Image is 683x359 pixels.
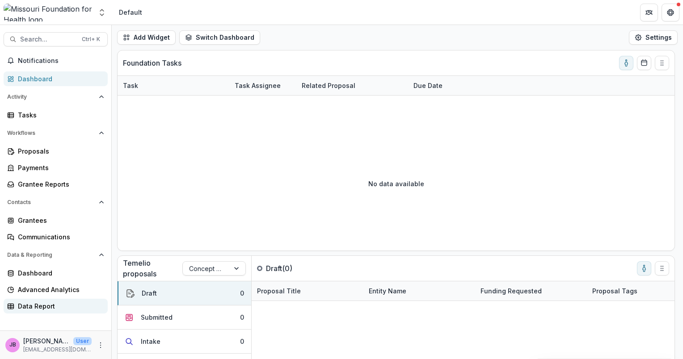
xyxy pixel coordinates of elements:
button: Open entity switcher [96,4,108,21]
a: Grantee Reports [4,177,108,192]
p: Temelio proposals [123,258,182,279]
div: Dashboard [18,74,101,83]
span: Contacts [7,199,95,205]
div: Entity Name [363,286,412,296]
div: Intake [141,337,160,346]
div: Task Assignee [229,76,296,95]
div: Dashboard [18,268,101,278]
a: Proposals [4,144,108,159]
div: Advanced Analytics [18,285,101,294]
button: Settings [629,30,678,45]
button: Add Widget [117,30,176,45]
button: Drag [655,56,669,70]
button: Open Data & Reporting [4,248,108,262]
div: Due Date [408,81,448,90]
a: Grantees [4,213,108,228]
a: Dashboard [4,71,108,86]
div: 0 [240,337,244,346]
div: Funding Requested [475,281,587,301]
button: Search... [4,32,108,46]
p: User [73,337,92,345]
div: Proposal Title [252,286,306,296]
button: More [95,340,106,351]
button: Get Help [662,4,679,21]
div: Task [118,76,229,95]
img: Missouri Foundation for Health logo [4,4,92,21]
div: Data Report [18,301,101,311]
a: Tasks [4,108,108,122]
div: Communications [18,232,101,242]
div: Proposals [18,146,101,156]
span: Activity [7,94,95,100]
div: Grantee Reports [18,179,101,189]
button: Open Contacts [4,195,108,209]
button: Submitted0 [118,305,251,330]
button: Partners [640,4,658,21]
div: Payments [18,163,101,172]
p: No data available [368,179,424,188]
span: Notifications [18,57,104,65]
div: Due Date [408,76,475,95]
button: Drag [655,261,669,276]
div: Entity Name [363,281,475,301]
span: Search... [20,36,76,43]
div: Grantees [18,216,101,225]
div: Funding Requested [475,286,547,296]
button: toggle-assigned-to-me [619,56,633,70]
button: Intake0 [118,330,251,354]
button: toggle-assigned-to-me [637,261,651,276]
p: Foundation Tasks [123,58,181,68]
span: Workflows [7,130,95,136]
div: Draft [142,288,157,298]
div: Related Proposal [296,76,408,95]
p: [EMAIL_ADDRESS][DOMAIN_NAME] [23,346,92,354]
p: Draft ( 0 ) [266,263,333,274]
a: Advanced Analytics [4,282,108,297]
a: Payments [4,160,108,175]
div: Default [119,8,142,17]
button: Notifications [4,54,108,68]
div: Jessie Besancenez [9,342,16,348]
button: Draft0 [118,281,251,305]
span: Data & Reporting [7,252,95,258]
a: Dashboard [4,266,108,280]
div: Ctrl + K [80,34,102,44]
div: Proposal Title [252,281,363,301]
button: Open Workflows [4,126,108,140]
div: Submitted [141,313,173,322]
div: 0 [240,288,244,298]
a: Communications [4,230,108,244]
button: Switch Dashboard [179,30,260,45]
button: Open Activity [4,90,108,104]
nav: breadcrumb [115,6,146,19]
div: Task Assignee [229,81,286,90]
div: Task [118,81,143,90]
div: Tasks [18,110,101,120]
a: Data Report [4,299,108,313]
div: 0 [240,313,244,322]
p: [PERSON_NAME] [23,336,70,346]
div: Proposal Tags [587,286,643,296]
div: Related Proposal [296,81,361,90]
button: Calendar [637,56,651,70]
